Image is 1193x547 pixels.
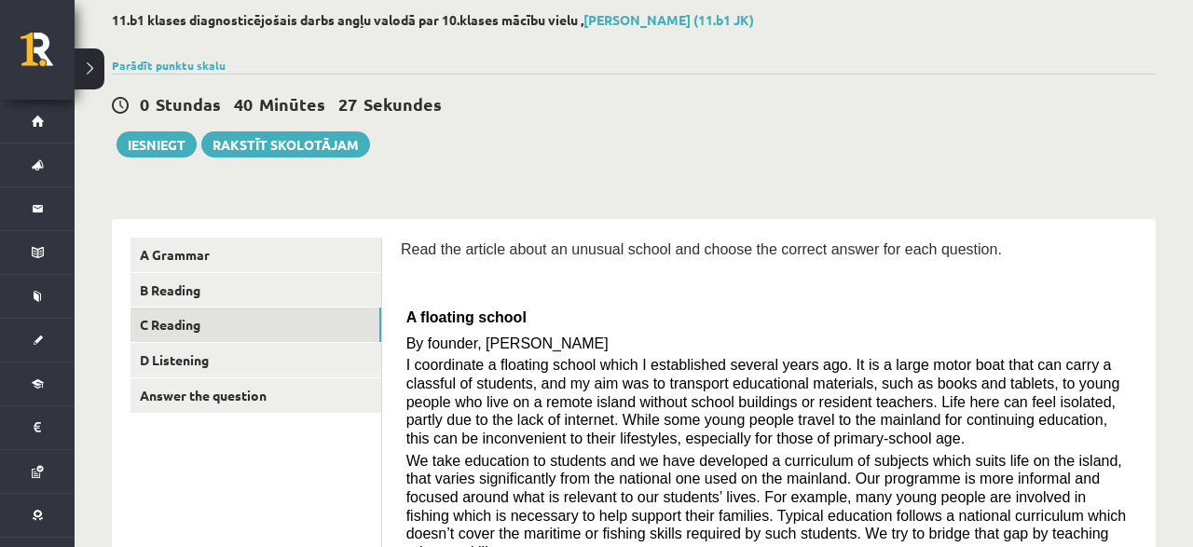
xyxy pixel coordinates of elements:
a: Rīgas 1. Tālmācības vidusskola [21,33,75,79]
span: Minūtes [259,93,325,115]
a: D Listening [130,343,381,377]
span: 0 [140,93,149,115]
a: Answer the question [130,378,381,413]
button: Iesniegt [117,131,197,157]
a: Rakstīt skolotājam [201,131,370,157]
a: Parādīt punktu skalu [112,58,226,73]
span: A floating school [406,309,527,325]
a: [PERSON_NAME] (11.b1 JK) [583,11,754,28]
span: Sekundes [363,93,442,115]
span: I coordinate a floating school which I established several years ago. It is a large motor boat th... [406,357,1120,446]
a: B Reading [130,273,381,308]
h2: 11.b1 klases diagnosticējošais darbs angļu valodā par 10.klases mācību vielu , [112,12,1156,28]
a: A Grammar [130,238,381,272]
span: 27 [338,93,357,115]
a: C Reading [130,308,381,342]
span: By founder, [PERSON_NAME] [406,335,609,351]
span: 40 [234,93,253,115]
span: Read the article about an unusual school and choose the correct answer for each question. [401,241,1002,257]
span: Stundas [156,93,221,115]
